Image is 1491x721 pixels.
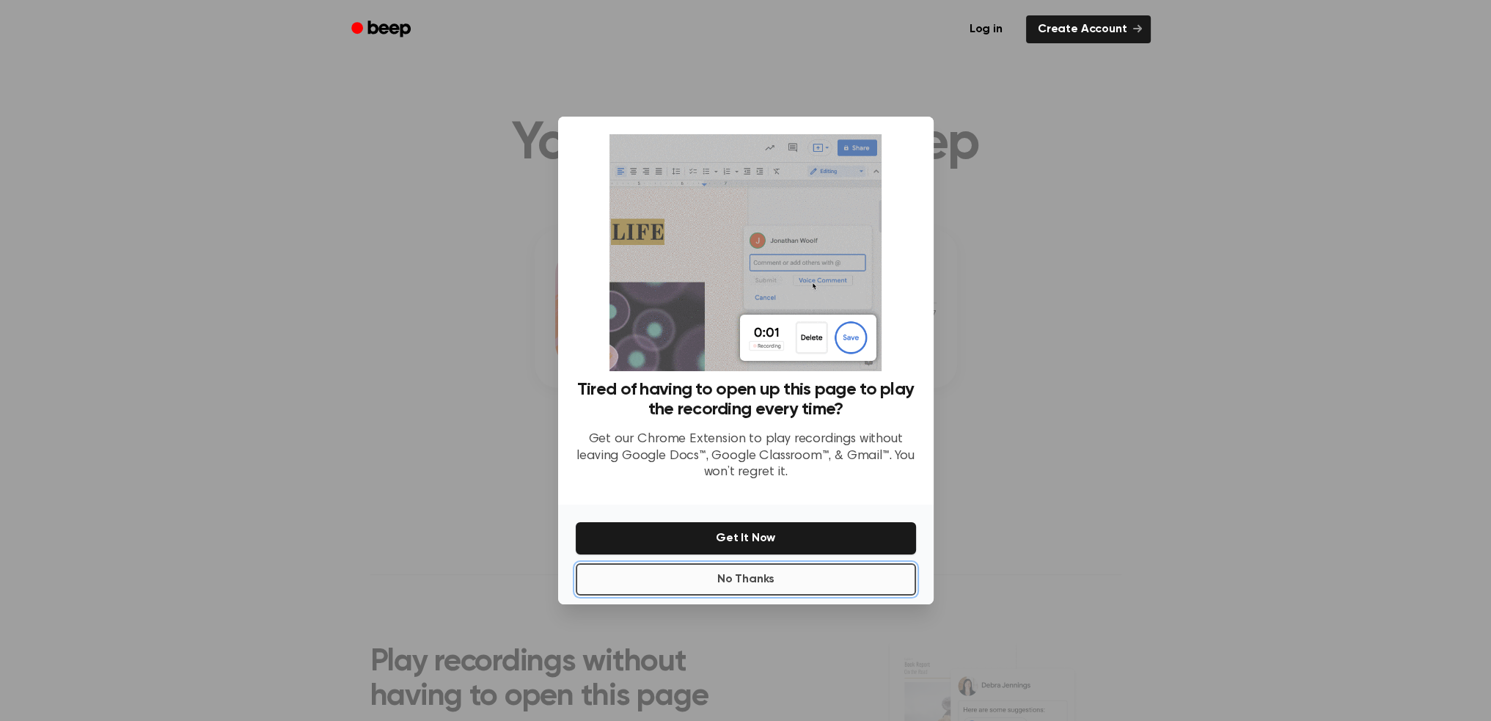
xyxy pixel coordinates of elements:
img: Beep extension in action [609,134,882,371]
a: Log in [955,12,1017,46]
button: No Thanks [576,563,916,596]
p: Get our Chrome Extension to play recordings without leaving Google Docs™, Google Classroom™, & Gm... [576,431,916,481]
button: Get It Now [576,522,916,555]
a: Beep [341,15,424,44]
a: Create Account [1026,15,1151,43]
h3: Tired of having to open up this page to play the recording every time? [576,380,916,420]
